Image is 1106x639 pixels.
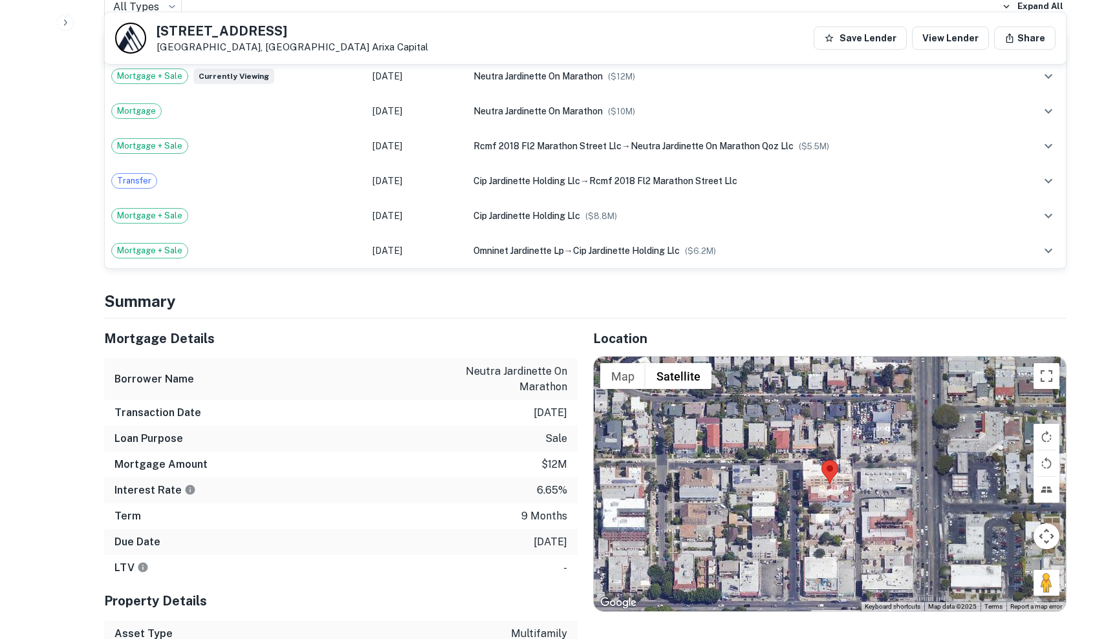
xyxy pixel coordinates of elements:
svg: LTVs displayed on the website are for informational purposes only and may be reported incorrectly... [137,561,149,573]
div: → [473,174,1008,188]
span: cip jardinette holding llc [473,211,580,221]
span: cip jardinette holding llc [573,246,680,256]
p: 6.65% [537,483,567,498]
td: [DATE] [366,198,467,233]
p: - [563,560,567,576]
p: $12m [541,457,567,472]
div: → [473,244,1008,258]
a: Report a map error [1010,603,1062,610]
p: [DATE] [534,405,567,421]
h6: Mortgage Amount [114,457,208,472]
h4: Summary [104,289,1067,313]
span: omninet jardinette lp [473,246,564,256]
button: Toggle fullscreen view [1034,363,1059,389]
button: expand row [1037,100,1059,122]
span: Mortgage + Sale [112,140,188,152]
span: ($ 10M ) [608,107,635,116]
button: Tilt map [1034,477,1059,503]
p: neutra jardinette on marathon [451,364,567,395]
iframe: Chat Widget [1041,536,1106,598]
td: [DATE] [366,129,467,163]
button: Save Lender [814,26,907,50]
h5: Location [593,329,1067,348]
span: neutra jardinette on marathon [473,71,603,81]
h5: Mortgage Details [104,329,578,348]
h6: Term [114,508,141,524]
a: Open this area in Google Maps (opens a new window) [597,594,640,611]
div: → [473,139,1008,153]
td: [DATE] [366,233,467,268]
h6: Loan Purpose [114,431,183,446]
span: ($ 8.8M ) [585,211,617,221]
h6: Transaction Date [114,405,201,421]
span: Currently viewing [193,68,274,84]
span: neutra jardinette on marathon [473,106,603,116]
span: ($ 6.2M ) [685,246,716,256]
span: Mortgage + Sale [112,70,188,83]
td: [DATE] [366,163,467,198]
h6: Interest Rate [114,483,196,498]
h6: Borrower Name [114,372,194,387]
td: [DATE] [366,94,467,129]
span: Mortgage + Sale [112,244,188,257]
svg: The interest rates displayed on the website are for informational purposes only and may be report... [184,484,196,496]
button: expand row [1037,205,1059,227]
span: rcmf 2018 fl2 marathon street llc [473,141,622,151]
button: Share [994,26,1056,50]
a: View Lender [912,26,989,50]
button: Keyboard shortcuts [865,602,920,611]
button: Show street map [600,363,645,389]
button: expand row [1037,240,1059,262]
span: Map data ©2025 [928,603,977,610]
button: expand row [1037,65,1059,87]
button: Rotate map clockwise [1034,424,1059,450]
span: cip jardinette holding llc [473,176,580,186]
h5: [STREET_ADDRESS] [157,25,428,37]
h6: LTV [114,560,149,576]
h6: Due Date [114,534,160,550]
td: [DATE] [366,59,467,94]
a: Terms (opens in new tab) [984,603,1003,610]
img: Google [597,594,640,611]
button: Map camera controls [1034,523,1059,549]
span: neutra jardinette on marathon qoz llc [631,141,794,151]
span: Transfer [112,174,157,187]
span: Mortgage + Sale [112,209,188,222]
button: Rotate map counterclockwise [1034,450,1059,476]
h5: Property Details [104,591,578,611]
span: Mortgage [112,105,161,118]
button: Drag Pegman onto the map to open Street View [1034,570,1059,596]
p: [GEOGRAPHIC_DATA], [GEOGRAPHIC_DATA] [157,41,428,53]
p: 9 months [521,508,567,524]
span: ($ 12M ) [608,72,635,81]
p: sale [545,431,567,446]
span: rcmf 2018 fl2 marathon street llc [589,176,737,186]
span: ($ 5.5M ) [799,141,829,151]
button: expand row [1037,170,1059,192]
button: Show satellite imagery [645,363,711,389]
button: expand row [1037,135,1059,157]
a: Arixa Capital [372,41,428,52]
p: [DATE] [534,534,567,550]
